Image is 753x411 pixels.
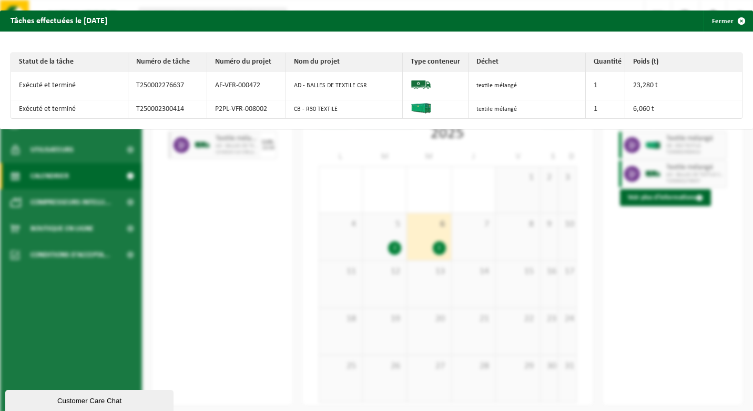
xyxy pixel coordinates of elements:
iframe: chat widget [5,388,176,411]
td: AF-VFR-000472 [207,71,286,100]
th: Numéro de tâche [128,53,207,71]
td: textile mélangé [469,100,586,118]
td: CB - R30 TEXTILE [286,100,403,118]
img: BL-SO-LV [411,74,432,95]
td: P2PL-VFR-008002 [207,100,286,118]
th: Statut de la tâche [11,53,128,71]
td: T250002276637 [128,71,207,100]
img: HK-XR-30-GN-00 [411,103,432,114]
th: Numéro du projet [207,53,286,71]
th: Type conteneur [403,53,469,71]
td: AD - BALLES DE TEXTILE CSR [286,71,403,100]
th: Nom du projet [286,53,403,71]
td: 1 [586,71,625,100]
td: Exécuté et terminé [11,100,128,118]
th: Quantité [586,53,625,71]
td: 23,280 t [625,71,742,100]
button: Fermer [704,11,752,32]
td: 1 [586,100,625,118]
td: Exécuté et terminé [11,71,128,100]
th: Poids (t) [625,53,742,71]
th: Déchet [469,53,586,71]
td: textile mélangé [469,71,586,100]
td: 6,060 t [625,100,742,118]
td: T250002300414 [128,100,207,118]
